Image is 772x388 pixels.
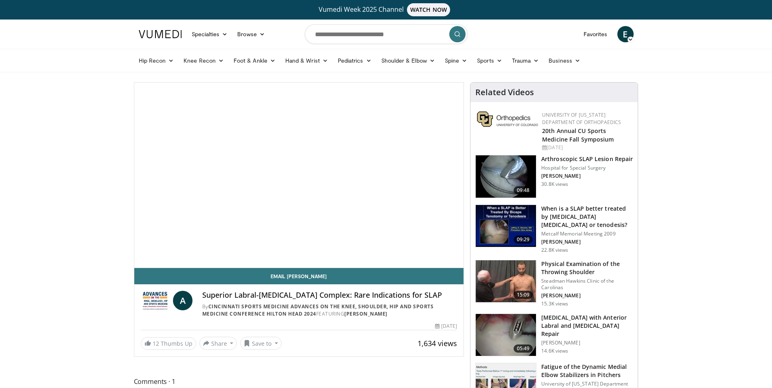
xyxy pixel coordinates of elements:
p: Metcalf Memorial Meeting 2009 [541,231,633,237]
a: Spine [440,52,472,69]
h3: Fatigue of the Dynamic Medial Elbow Stabilizers in Pitchers [541,363,633,379]
a: Pediatrics [333,52,376,69]
a: 20th Annual CU Sports Medicine Fall Symposium [542,127,614,143]
span: Comments 1 [134,376,464,387]
button: Save to [240,337,282,350]
p: 14.6K views [541,348,568,354]
a: Business [544,52,585,69]
a: Cincinnati Sports Medicine Advances on the Knee, Shoulder, Hip and Sports Medicine Conference Hil... [202,303,434,317]
p: [PERSON_NAME] [541,340,633,346]
h4: Related Videos [475,87,534,97]
a: E [617,26,634,42]
a: Foot & Ankle [229,52,280,69]
a: 09:29 When is a SLAP better treated by [MEDICAL_DATA] [MEDICAL_DATA] or tenodesis? Metcalf Memori... [475,205,633,253]
img: 304394_0001_1.png.150x105_q85_crop-smart_upscale.jpg [476,260,536,303]
a: Email [PERSON_NAME] [134,268,464,284]
p: [PERSON_NAME] [541,239,633,245]
a: 05:49 [MEDICAL_DATA] with Anterior Labral and [MEDICAL_DATA] Repair [PERSON_NAME] 14.6K views [475,314,633,357]
span: 12 [153,340,159,347]
img: 639696_3.png.150x105_q85_crop-smart_upscale.jpg [476,205,536,247]
a: University of [US_STATE] Department of Orthopaedics [542,111,621,126]
span: 09:29 [514,235,533,244]
p: [PERSON_NAME] [541,173,633,179]
span: 05:49 [514,344,533,353]
a: 09:48 Arthroscopic SLAP Lesion Repair Hospital for Special Surgery [PERSON_NAME] 30.8K views [475,155,633,198]
p: [PERSON_NAME] [541,292,633,299]
img: 10312_3.png.150x105_q85_crop-smart_upscale.jpg [476,314,536,356]
div: [DATE] [542,144,631,151]
a: Browse [232,26,270,42]
a: Vumedi Week 2025 ChannelWATCH NOW [140,3,632,16]
span: 1,634 views [418,338,457,348]
h4: Superior Labral-[MEDICAL_DATA] Complex: Rare Indications for SLAP [202,291,457,300]
h3: Physical Examination of the Throwing Shoulder [541,260,633,276]
span: 09:48 [514,186,533,194]
h3: [MEDICAL_DATA] with Anterior Labral and [MEDICAL_DATA] Repair [541,314,633,338]
img: 6871_3.png.150x105_q85_crop-smart_upscale.jpg [476,155,536,198]
a: Knee Recon [179,52,229,69]
img: VuMedi Logo [139,30,182,38]
input: Search topics, interventions [305,24,468,44]
img: Cincinnati Sports Medicine Advances on the Knee, Shoulder, Hip and Sports Medicine Conference Hil... [141,291,170,310]
a: Shoulder & Elbow [376,52,440,69]
a: Specialties [187,26,233,42]
a: Trauma [507,52,544,69]
a: 15:09 Physical Examination of the Throwing Shoulder Steadman Hawkins Clinic of the Carolinas [PER... [475,260,633,307]
a: Favorites [579,26,612,42]
p: 15.3K views [541,301,568,307]
video-js: Video Player [134,83,464,268]
p: 30.8K views [541,181,568,187]
div: By FEATURING [202,303,457,318]
a: Hand & Wrist [280,52,333,69]
h3: Arthroscopic SLAP Lesion Repair [541,155,633,163]
span: WATCH NOW [407,3,450,16]
div: [DATE] [435,323,457,330]
button: Share [199,337,237,350]
p: 22.8K views [541,247,568,253]
a: 12 Thumbs Up [141,337,196,350]
p: Steadman Hawkins Clinic of the Carolinas [541,278,633,291]
img: 355603a8-37da-49b6-856f-e00d7e9307d3.png.150x105_q85_autocrop_double_scale_upscale_version-0.2.png [477,111,538,127]
a: [PERSON_NAME] [344,310,387,317]
span: 15:09 [514,291,533,299]
p: Hospital for Special Surgery [541,165,633,171]
h3: When is a SLAP better treated by [MEDICAL_DATA] [MEDICAL_DATA] or tenodesis? [541,205,633,229]
a: Hip Recon [134,52,179,69]
a: Sports [472,52,507,69]
a: A [173,291,192,310]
